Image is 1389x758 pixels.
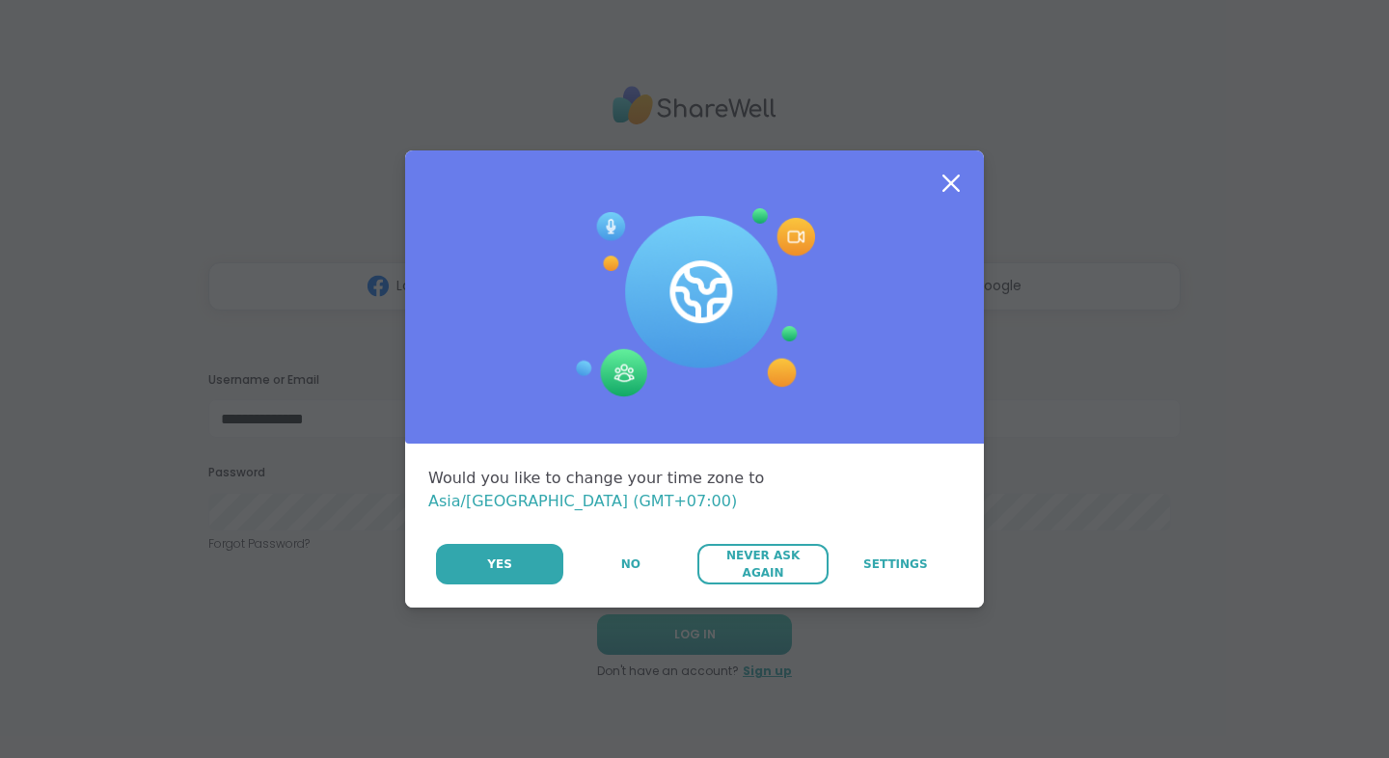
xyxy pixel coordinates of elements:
[565,544,695,584] button: No
[487,555,512,573] span: Yes
[697,544,828,584] button: Never Ask Again
[831,544,961,584] a: Settings
[436,544,563,584] button: Yes
[707,547,818,582] span: Never Ask Again
[428,467,961,513] div: Would you like to change your time zone to
[621,555,640,573] span: No
[574,208,815,397] img: Session Experience
[428,492,737,510] span: Asia/[GEOGRAPHIC_DATA] (GMT+07:00)
[863,555,928,573] span: Settings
